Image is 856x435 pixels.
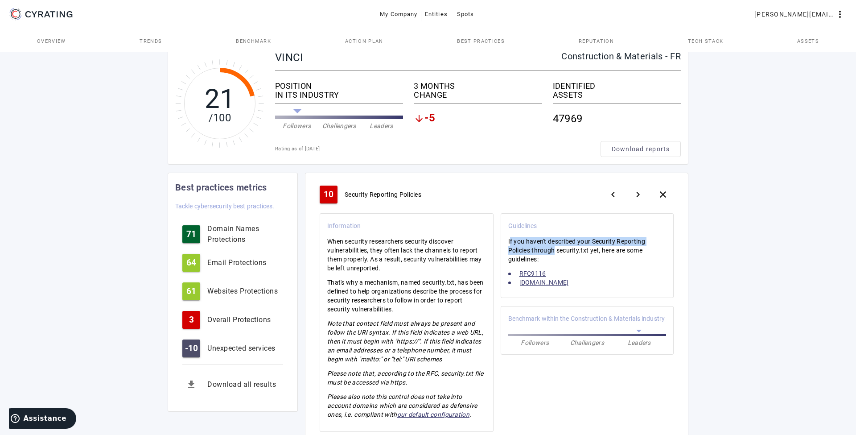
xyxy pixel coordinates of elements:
[327,392,486,419] p: Please also note this control does not take into account domains which are considered as defensiv...
[457,7,474,21] span: Spots
[175,307,290,332] button: 3Overall Protections
[424,113,435,124] span: -5
[327,369,486,387] p: Please note that, according to the RFC, security.txt file must be accessed via https.
[175,250,290,275] button: 64Email Protections
[327,278,486,314] p: That's why a mechanism, named security.txt, has been defined to help organizations describe the p...
[633,189,643,200] mat-icon: Next
[140,39,162,44] span: Trends
[345,39,383,44] span: Action Plan
[209,112,231,124] tspan: /100
[754,7,835,21] span: [PERSON_NAME][EMAIL_ADDRESS][DOMAIN_NAME]
[797,39,819,44] span: Assets
[275,82,403,91] div: POSITION
[186,258,196,267] span: 64
[175,222,290,247] button: 71Domain Names Protections
[236,39,271,44] span: Benchmark
[324,190,334,199] span: 10
[397,411,470,418] a: our default configuration
[360,121,403,130] div: Leaders
[186,230,196,239] span: 71
[207,379,283,390] div: Download all results
[37,39,66,44] span: Overview
[275,91,403,99] div: IN ITS INDUSTRY
[835,9,845,20] mat-icon: more_vert
[175,372,290,397] button: Download all results
[627,184,649,205] button: Next
[451,6,480,22] button: Spots
[414,82,542,91] div: 3 MONTHS
[613,338,665,347] div: Leaders
[608,189,618,200] mat-icon: Previous
[175,336,290,361] button: -10Unexpected services
[327,237,486,273] p: When security researchers security discover vulnerabilities, they often lack the channels to repo...
[553,107,681,130] div: 47969
[508,314,665,323] mat-card-subtitle: Benchmark within the Construction & Materials industry
[553,91,681,99] div: ASSETS
[602,184,624,205] button: Previous
[688,39,723,44] span: Tech Stack
[207,257,283,268] div: Email Protections
[207,286,283,297] div: Websites Protections
[376,6,421,22] button: My Company
[414,91,542,99] div: CHANGE
[327,221,361,231] mat-card-subtitle: Information
[652,184,674,205] button: close
[185,344,198,353] span: -10
[425,7,448,21] span: Entities
[207,343,283,354] div: Unexpected services
[205,83,235,115] tspan: 21
[276,121,318,130] div: Followers
[175,201,275,211] mat-card-subtitle: Tackle cybersecurity best practices.
[275,145,601,153] div: Rating as of [DATE]
[519,279,569,286] a: [DOMAIN_NAME]
[508,237,666,264] p: If you haven't described your Security Reporting Policies through security.txt yet, here are some...
[509,338,561,347] div: Followers
[182,376,200,394] mat-icon: get_app
[175,279,290,304] button: 61Websites Protections
[275,52,561,63] div: VINCI
[612,145,670,153] span: Download reports
[207,315,283,325] div: Overall Protections
[25,11,73,17] g: CYRATING
[207,224,283,245] div: Domain Names Protections
[9,408,76,431] iframe: Ouvre un widget dans lequel vous pouvez trouver plus d’informations
[508,221,537,231] mat-card-subtitle: Guidelines
[751,6,849,22] button: [PERSON_NAME][EMAIL_ADDRESS][DOMAIN_NAME]
[414,113,424,124] mat-icon: arrow_downward
[561,338,613,347] div: Challengers
[579,39,614,44] span: Reputation
[189,315,194,324] span: 3
[519,270,546,277] a: RFC9116
[457,39,504,44] span: Best practices
[658,189,668,200] mat-icon: close
[561,52,681,61] div: Construction & Materials - FR
[345,190,421,199] span: Security Reporting Policies
[186,287,196,296] span: 61
[175,180,267,195] mat-card-title: Best practices metrics
[553,82,681,91] div: IDENTIFIED
[601,141,681,157] button: Download reports
[327,319,486,364] p: Note that contact field must always be present and follow the URI syntax. If this field indicates...
[318,121,360,130] div: Challengers
[380,7,418,21] span: My Company
[421,6,451,22] button: Entities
